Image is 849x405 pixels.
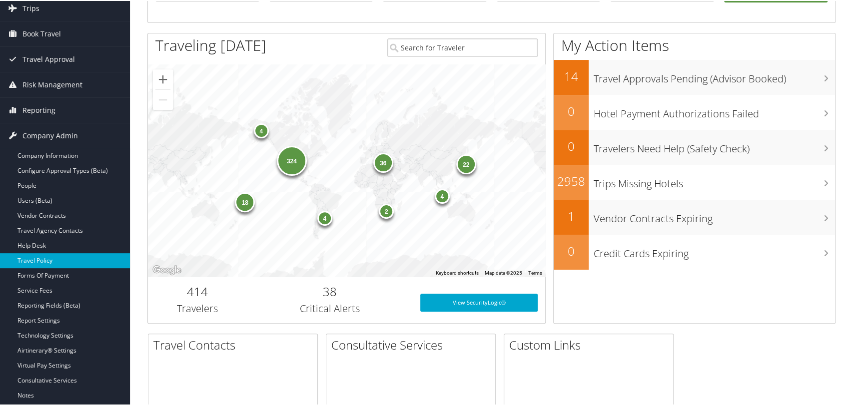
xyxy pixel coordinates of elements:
[554,67,589,84] h2: 14
[387,37,538,56] input: Search for Traveler
[485,269,522,275] span: Map data ©2025
[155,34,266,55] h1: Traveling [DATE]
[255,282,405,299] h2: 38
[235,191,255,211] div: 18
[594,101,835,120] h3: Hotel Payment Authorizations Failed
[254,122,269,137] div: 4
[277,145,307,175] div: 324
[379,202,394,217] div: 2
[554,34,835,55] h1: My Action Items
[22,97,55,122] span: Reporting
[153,336,317,353] h2: Travel Contacts
[317,210,332,225] div: 4
[554,234,835,269] a: 0Credit Cards Expiring
[22,122,78,147] span: Company Admin
[594,136,835,155] h3: Travelers Need Help (Safety Check)
[150,263,183,276] img: Google
[436,269,479,276] button: Keyboard shortcuts
[420,293,538,311] a: View SecurityLogic®
[554,172,589,189] h2: 2958
[153,68,173,88] button: Zoom in
[554,199,835,234] a: 1Vendor Contracts Expiring
[554,207,589,224] h2: 1
[528,269,542,275] a: Terms (opens in new tab)
[554,94,835,129] a: 0Hotel Payment Authorizations Failed
[554,59,835,94] a: 14Travel Approvals Pending (Advisor Booked)
[150,263,183,276] a: Open this area in Google Maps (opens a new window)
[435,187,450,202] div: 4
[594,171,835,190] h3: Trips Missing Hotels
[22,71,82,96] span: Risk Management
[554,242,589,259] h2: 0
[22,46,75,71] span: Travel Approval
[456,153,476,173] div: 22
[554,137,589,154] h2: 0
[255,301,405,315] h3: Critical Alerts
[153,89,173,109] button: Zoom out
[554,129,835,164] a: 0Travelers Need Help (Safety Check)
[594,66,835,85] h3: Travel Approvals Pending (Advisor Booked)
[373,151,393,171] div: 36
[155,301,240,315] h3: Travelers
[155,282,240,299] h2: 414
[331,336,495,353] h2: Consultative Services
[594,241,835,260] h3: Credit Cards Expiring
[509,336,673,353] h2: Custom Links
[554,164,835,199] a: 2958Trips Missing Hotels
[554,102,589,119] h2: 0
[594,206,835,225] h3: Vendor Contracts Expiring
[22,20,61,45] span: Book Travel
